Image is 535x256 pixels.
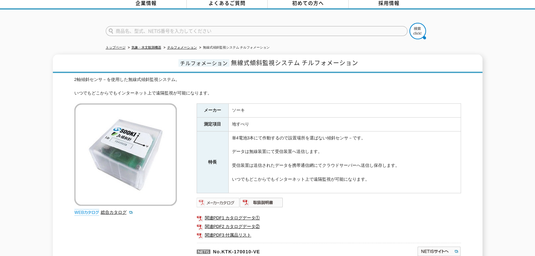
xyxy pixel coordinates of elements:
[197,231,461,239] a: 関連PDF3 付属品リスト
[197,104,228,118] th: メーカー
[132,46,161,49] a: 気象・水文観測機器
[167,46,197,49] a: チルフォメーション
[74,103,177,206] img: 無線式傾斜監視システム チルフォメーション
[74,76,461,97] div: 2軸傾斜センサ－を使用した無線式傾斜監視システム。 いつでもどこからでもインターネット上で遠隔監視が可能になります。
[228,131,461,193] td: 単4電池3本にて作動するので設置場所を選ばない傾斜センサ－です。 データは無線装置にて受信装置へ送信します。 受信装置は送信されたデータを携帯通信網にてクラウドサーバーへ送信し保存します。 いつ...
[197,131,228,193] th: 特長
[228,118,461,131] td: 地すべり
[228,104,461,118] td: ソーキ
[231,58,358,67] span: 無線式傾斜監視システム チルフォメーション
[197,197,240,208] img: メーカーカタログ
[198,44,270,51] li: 無線式傾斜監視システム チルフォメーション
[240,201,283,206] a: 取扱説明書
[106,26,407,36] input: 商品名、型式、NETIS番号を入力してください
[409,23,426,39] img: btn_search.png
[197,222,461,231] a: 関連PDF2 カタログデータ②
[74,209,99,216] img: webカタログ
[106,46,126,49] a: トップページ
[101,210,133,215] a: 総合カタログ
[197,214,461,222] a: 関連PDF1 カタログデータ①
[178,59,229,67] span: チルフォメーション
[197,201,240,206] a: メーカーカタログ
[197,118,228,131] th: 測定項目
[240,197,283,208] img: 取扱説明書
